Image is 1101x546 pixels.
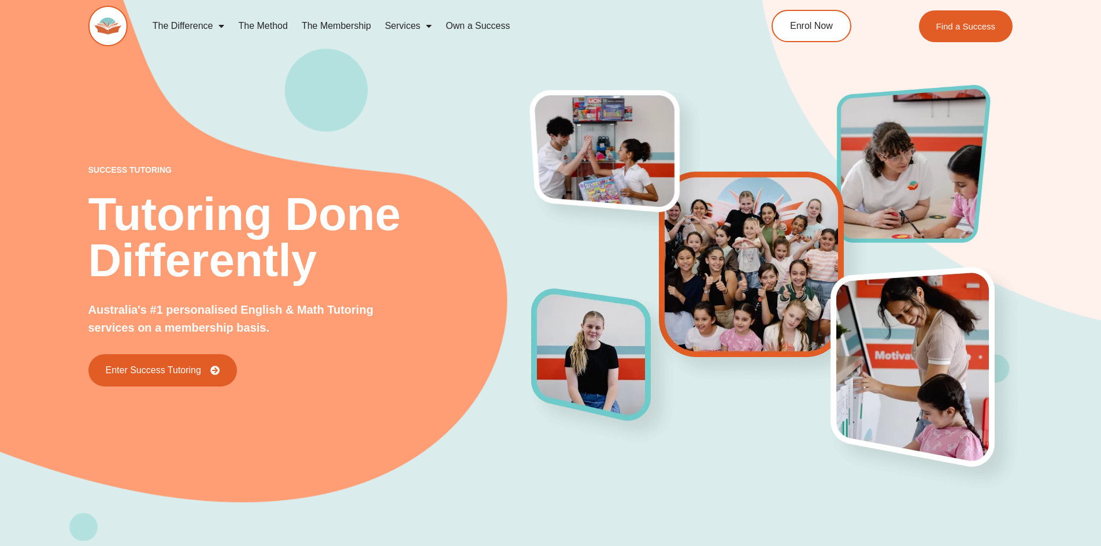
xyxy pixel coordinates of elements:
[146,13,232,39] a: The Difference
[295,13,378,39] a: The Membership
[146,13,719,39] nav: Menu
[772,10,851,42] a: Enrol Now
[378,13,439,39] a: Services
[88,166,532,174] p: success tutoring
[106,366,201,375] span: Enter Success Tutoring
[790,21,833,31] span: Enrol Now
[88,301,413,337] p: Australia's #1 personalised English & Math Tutoring services on a membership basis.
[439,13,517,39] a: Own a Success
[231,13,294,39] a: The Method
[936,22,996,31] span: Find a Success
[919,10,1013,42] a: Find a Success
[88,191,532,284] h2: Tutoring Done Differently
[88,354,237,387] a: Enter Success Tutoring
